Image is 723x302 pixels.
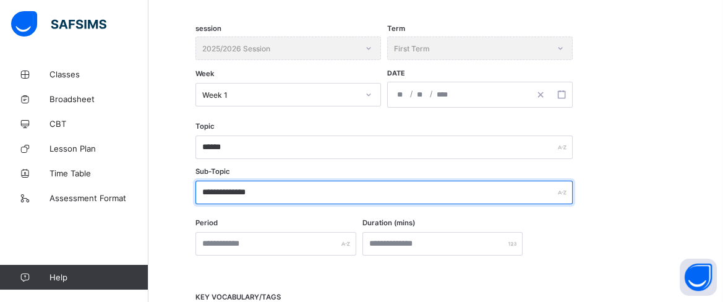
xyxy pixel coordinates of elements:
[195,69,214,78] span: Week
[387,69,405,77] span: Date
[195,218,218,227] label: Period
[387,24,405,33] span: Term
[49,69,148,79] span: Classes
[202,90,358,100] div: Week 1
[49,94,148,104] span: Broadsheet
[680,259,717,296] button: Open asap
[429,88,434,99] span: /
[49,144,148,153] span: Lesson Plan
[362,218,415,227] label: Duration (mins)
[195,24,221,33] span: session
[195,167,230,176] label: Sub-Topic
[49,193,148,203] span: Assessment Format
[195,293,281,301] span: KEY VOCABULARY/TAGS
[49,119,148,129] span: CBT
[195,122,215,131] label: Topic
[409,88,414,99] span: /
[49,272,148,282] span: Help
[11,11,106,37] img: safsims
[49,168,148,178] span: Time Table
